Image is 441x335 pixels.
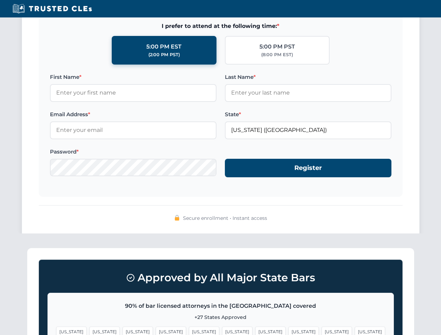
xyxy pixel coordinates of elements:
[225,159,391,177] button: Register
[50,148,216,156] label: Password
[50,22,391,31] span: I prefer to attend at the following time:
[10,3,94,14] img: Trusted CLEs
[50,110,216,119] label: Email Address
[259,42,295,51] div: 5:00 PM PST
[261,51,293,58] div: (8:00 PM EST)
[183,214,267,222] span: Secure enrollment • Instant access
[148,51,180,58] div: (2:00 PM PST)
[56,313,385,321] p: +27 States Approved
[47,268,394,287] h3: Approved by All Major State Bars
[225,84,391,102] input: Enter your last name
[56,301,385,311] p: 90% of bar licensed attorneys in the [GEOGRAPHIC_DATA] covered
[225,73,391,81] label: Last Name
[50,73,216,81] label: First Name
[146,42,182,51] div: 5:00 PM EST
[174,215,180,221] img: 🔒
[50,84,216,102] input: Enter your first name
[50,121,216,139] input: Enter your email
[225,110,391,119] label: State
[225,121,391,139] input: Florida (FL)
